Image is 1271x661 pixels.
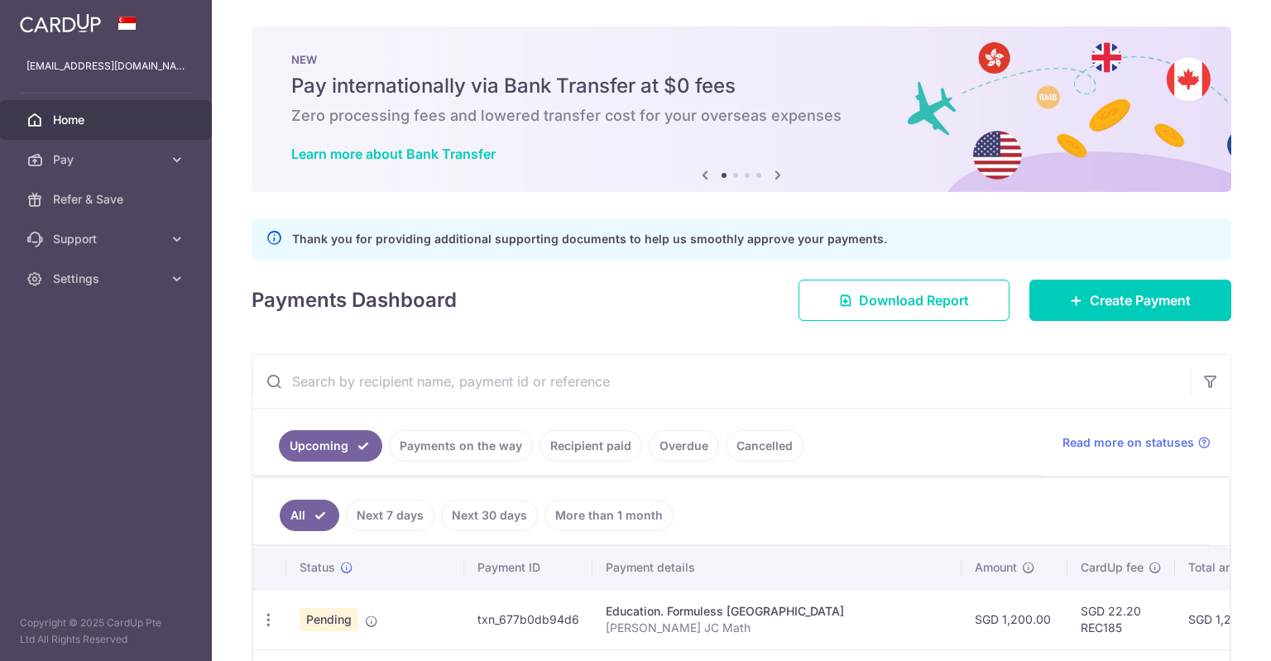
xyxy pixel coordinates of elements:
span: Support [53,231,162,247]
td: txn_677b0db94d6 [464,589,592,649]
span: Settings [53,271,162,287]
span: Status [300,559,335,576]
a: Download Report [799,280,1010,321]
div: Education. Formuless [GEOGRAPHIC_DATA] [606,603,948,620]
h6: Zero processing fees and lowered transfer cost for your overseas expenses [291,106,1192,126]
p: NEW [291,53,1192,66]
span: Total amt. [1188,559,1243,576]
a: Create Payment [1029,280,1231,321]
a: All [280,500,339,531]
a: Recipient paid [540,430,642,462]
input: Search by recipient name, payment id or reference [252,355,1191,408]
h5: Pay internationally via Bank Transfer at $0 fees [291,73,1192,99]
span: Create Payment [1090,290,1191,310]
span: Read more on statuses [1062,434,1194,451]
td: SGD 1,200.00 [962,589,1067,649]
a: Read more on statuses [1062,434,1211,451]
a: Overdue [649,430,719,462]
span: Home [53,112,162,128]
span: CardUp fee [1081,559,1144,576]
a: Upcoming [279,430,382,462]
span: Pay [53,151,162,168]
span: Pending [300,608,358,631]
span: Refer & Save [53,191,162,208]
a: More than 1 month [544,500,674,531]
p: [PERSON_NAME] JC Math [606,620,948,636]
img: CardUp [20,13,101,33]
span: Download Report [859,290,969,310]
h4: Payments Dashboard [252,285,457,315]
th: Payment ID [464,546,592,589]
a: Cancelled [726,430,803,462]
th: Payment details [592,546,962,589]
a: Next 30 days [441,500,538,531]
span: Amount [975,559,1017,576]
a: Payments on the way [389,430,533,462]
img: Bank transfer banner [252,26,1231,192]
a: Next 7 days [346,500,434,531]
td: SGD 22.20 REC185 [1067,589,1175,649]
p: Thank you for providing additional supporting documents to help us smoothly approve your payments. [292,229,887,249]
p: [EMAIL_ADDRESS][DOMAIN_NAME] [26,58,185,74]
a: Learn more about Bank Transfer [291,146,496,162]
